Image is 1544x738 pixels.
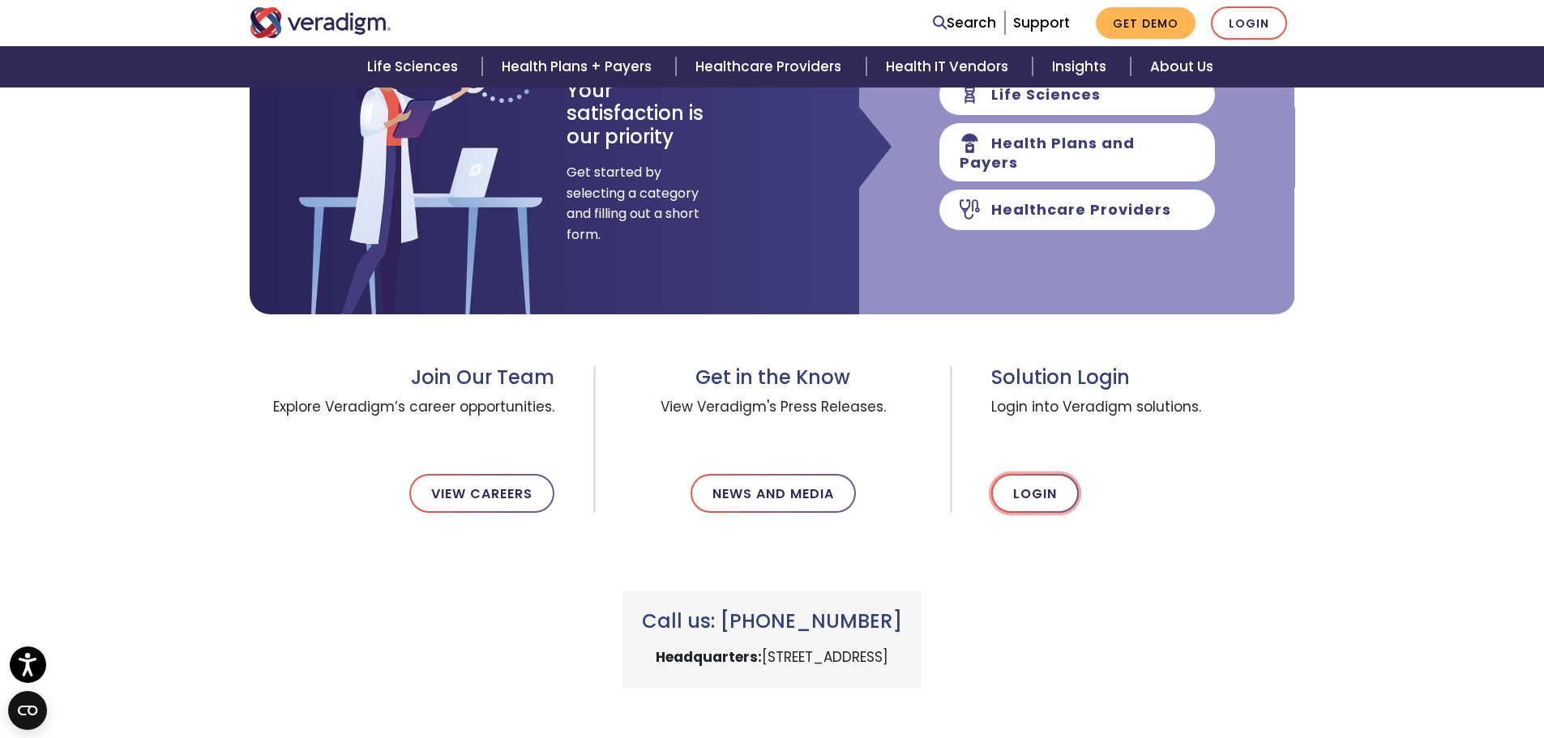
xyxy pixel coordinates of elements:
h3: Get in the Know [635,366,911,390]
a: Support [1013,13,1070,32]
a: Search [933,12,996,34]
a: Life Sciences [348,46,482,87]
a: Health Plans + Payers [482,46,676,87]
a: About Us [1131,46,1233,87]
a: Login [1211,6,1287,40]
span: View Veradigm's Press Releases. [635,390,911,448]
h3: Solution Login [991,366,1294,390]
span: Get started by selecting a category and filling out a short form. [567,162,700,245]
h3: Your satisfaction is our priority [567,79,733,149]
a: Health IT Vendors [866,46,1033,87]
a: Healthcare Providers [676,46,866,87]
span: Login into Veradigm solutions. [991,390,1294,448]
strong: Headquarters: [656,647,762,667]
img: Veradigm logo [250,7,391,38]
p: [STREET_ADDRESS] [642,646,902,668]
a: Insights [1033,46,1131,87]
iframe: Drift Chat Widget [1233,621,1525,719]
h3: Call us: [PHONE_NUMBER] [642,610,902,633]
a: View Careers [409,474,554,513]
button: Open CMP widget [8,691,47,730]
h3: Join Our Team [250,366,555,390]
a: Get Demo [1096,7,1195,39]
span: Explore Veradigm’s career opportunities. [250,390,555,448]
a: News and Media [691,474,856,513]
a: Login [991,474,1079,513]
